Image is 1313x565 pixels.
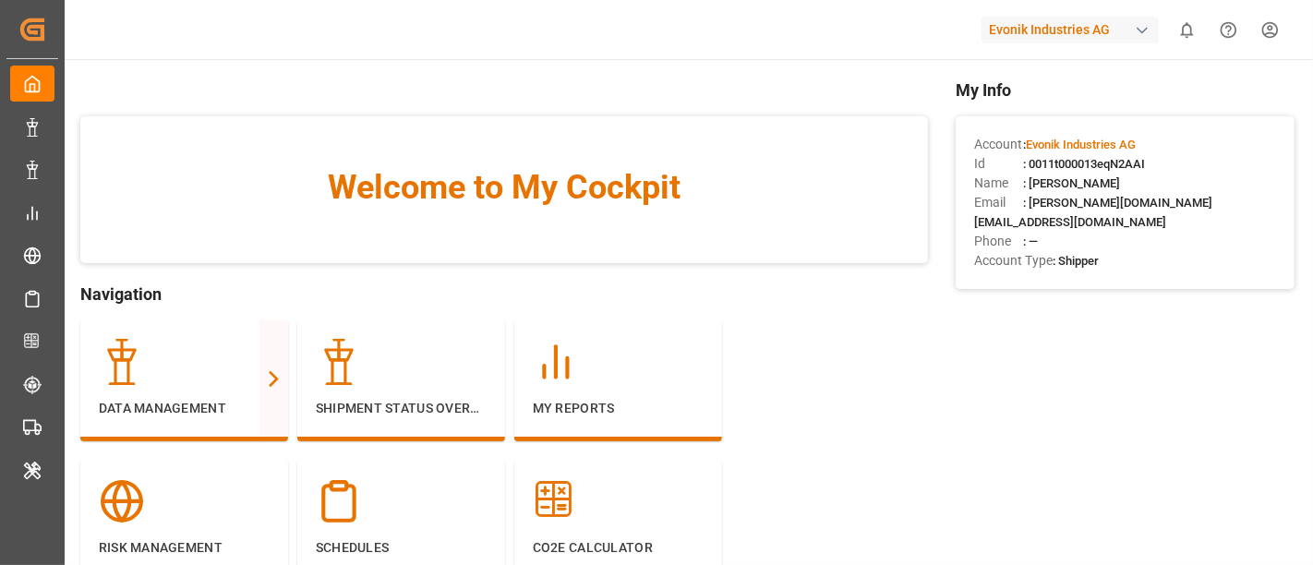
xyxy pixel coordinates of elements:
[974,154,1023,174] span: Id
[974,232,1023,251] span: Phone
[974,174,1023,193] span: Name
[956,78,1295,102] span: My Info
[1023,234,1038,248] span: : —
[533,538,704,558] p: CO2e Calculator
[974,196,1212,229] span: : [PERSON_NAME][DOMAIN_NAME][EMAIL_ADDRESS][DOMAIN_NAME]
[974,251,1053,270] span: Account Type
[1023,157,1145,171] span: : 0011t000013eqN2AAI
[99,538,270,558] p: Risk Management
[1023,138,1136,151] span: :
[316,538,487,558] p: Schedules
[316,399,487,418] p: Shipment Status Overview
[1026,138,1136,151] span: Evonik Industries AG
[974,193,1023,212] span: Email
[99,399,270,418] p: Data Management
[533,399,704,418] p: My Reports
[1023,176,1120,190] span: : [PERSON_NAME]
[80,282,928,307] span: Navigation
[1053,254,1099,268] span: : Shipper
[117,162,891,212] span: Welcome to My Cockpit
[974,135,1023,154] span: Account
